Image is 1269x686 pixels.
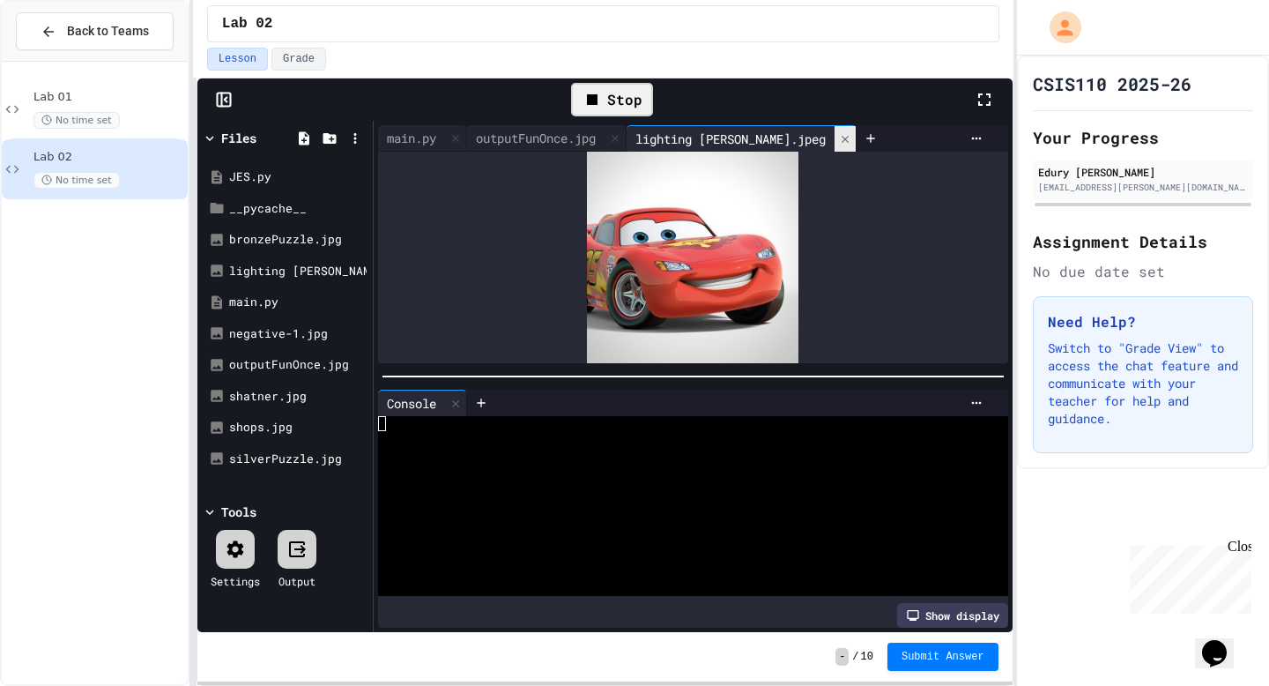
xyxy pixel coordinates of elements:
[16,12,174,50] button: Back to Teams
[1033,125,1253,150] h2: Your Progress
[1048,311,1238,332] h3: Need Help?
[627,125,857,152] div: lighting [PERSON_NAME].jpeg
[229,356,367,374] div: outputFunOnce.jpg
[229,263,367,280] div: lighting [PERSON_NAME].jpeg
[211,573,260,589] div: Settings
[229,451,367,468] div: silverPuzzle.jpg
[887,643,998,671] button: Submit Answer
[1038,181,1248,194] div: [EMAIL_ADDRESS][PERSON_NAME][DOMAIN_NAME]
[571,83,653,116] div: Stop
[467,125,627,152] div: outputFunOnce.jpg
[861,650,873,664] span: 10
[835,648,849,666] span: -
[587,152,798,363] img: 2Q==
[7,7,122,112] div: Chat with us now!Close
[229,168,367,186] div: JES.py
[1195,615,1251,668] iframe: chat widget
[229,294,367,311] div: main.py
[33,150,184,165] span: Lab 02
[1033,261,1253,282] div: No due date set
[1031,7,1086,48] div: My Account
[33,90,184,105] span: Lab 01
[1048,339,1238,428] p: Switch to "Grade View" to access the chat feature and communicate with your teacher for help and ...
[33,112,120,129] span: No time set
[902,650,984,664] span: Submit Answer
[1123,539,1251,614] iframe: chat widget
[271,48,326,71] button: Grade
[207,48,268,71] button: Lesson
[229,200,367,218] div: __pycache__
[467,129,605,147] div: outputFunOnce.jpg
[378,394,445,413] div: Console
[221,503,256,521] div: Tools
[229,388,367,406] div: shatner.jpg
[229,231,367,249] div: bronzePuzzle.jpg
[378,129,445,147] div: main.py
[897,603,1008,628] div: Show display
[378,390,467,416] div: Console
[222,13,273,34] span: Lab 02
[278,573,315,589] div: Output
[229,419,367,436] div: shops.jpg
[1038,164,1248,180] div: Edury [PERSON_NAME]
[378,125,467,152] div: main.py
[221,129,256,147] div: Files
[33,172,120,189] span: No time set
[1033,71,1191,96] h1: CSIS110 2025-26
[852,650,858,664] span: /
[67,22,149,41] span: Back to Teams
[627,130,835,148] div: lighting [PERSON_NAME].jpeg
[229,325,367,343] div: negative-1.jpg
[1033,229,1253,254] h2: Assignment Details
